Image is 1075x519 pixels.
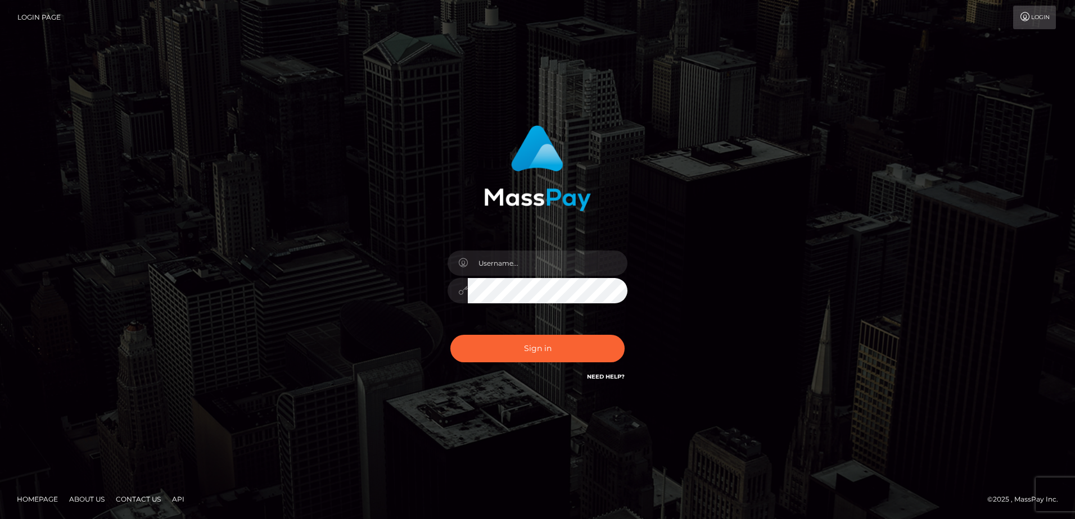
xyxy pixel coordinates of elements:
a: Need Help? [587,373,625,380]
div: © 2025 , MassPay Inc. [987,493,1067,506]
a: Homepage [12,490,62,508]
a: API [168,490,189,508]
img: MassPay Login [484,125,591,211]
a: Login [1013,6,1056,29]
a: Contact Us [111,490,165,508]
input: Username... [468,251,627,276]
a: Login Page [17,6,61,29]
a: About Us [65,490,109,508]
button: Sign in [450,335,625,362]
